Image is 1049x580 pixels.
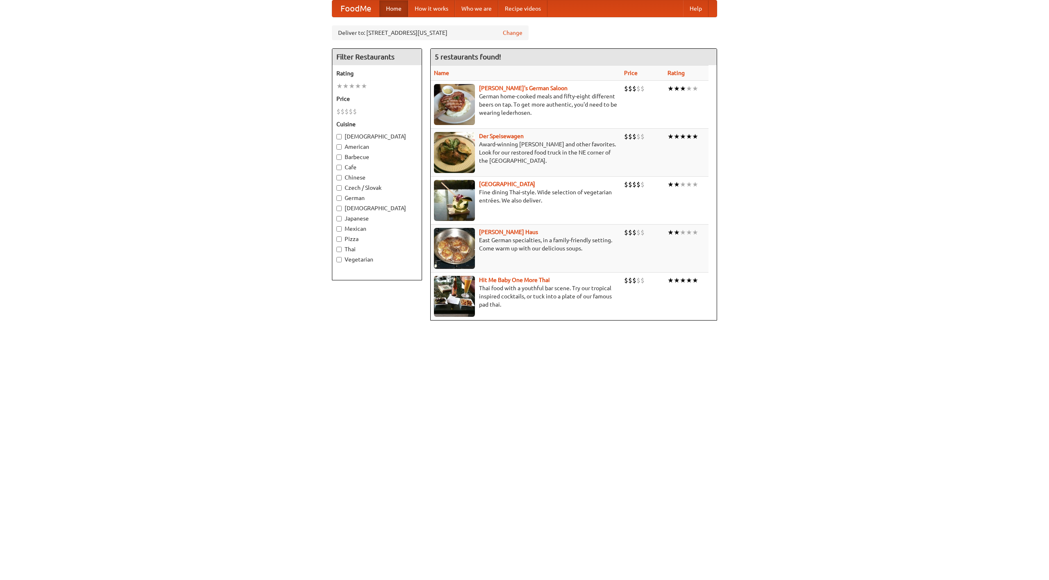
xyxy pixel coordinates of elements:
li: ★ [668,132,674,141]
img: speisewagen.jpg [434,132,475,173]
li: $ [640,180,645,189]
li: $ [628,84,632,93]
li: $ [624,276,628,285]
img: kohlhaus.jpg [434,228,475,269]
a: Der Speisewagen [479,133,524,139]
label: Pizza [336,235,418,243]
li: $ [632,180,636,189]
input: Thai [336,247,342,252]
a: Name [434,70,449,76]
img: babythai.jpg [434,276,475,317]
li: $ [632,84,636,93]
li: $ [628,132,632,141]
li: ★ [668,84,674,93]
label: Mexican [336,225,418,233]
li: ★ [692,228,698,237]
label: Thai [336,245,418,253]
li: ★ [692,132,698,141]
a: How it works [408,0,455,17]
li: $ [640,276,645,285]
li: ★ [668,276,674,285]
label: Barbecue [336,153,418,161]
li: ★ [674,180,680,189]
li: $ [624,132,628,141]
li: ★ [692,276,698,285]
p: East German specialties, in a family-friendly setting. Come warm up with our delicious soups. [434,236,618,252]
p: Thai food with a youthful bar scene. Try our tropical inspired cocktails, or tuck into a plate of... [434,284,618,309]
h5: Cuisine [336,120,418,128]
input: German [336,196,342,201]
li: ★ [361,82,367,91]
input: Mexican [336,226,342,232]
input: Czech / Slovak [336,185,342,191]
li: ★ [680,228,686,237]
li: $ [628,276,632,285]
input: Cafe [336,165,342,170]
li: ★ [674,228,680,237]
a: FoodMe [332,0,379,17]
li: ★ [668,180,674,189]
li: $ [624,228,628,237]
li: ★ [686,180,692,189]
img: satay.jpg [434,180,475,221]
li: $ [636,180,640,189]
a: Rating [668,70,685,76]
p: Award-winning [PERSON_NAME] and other favorites. Look for our restored food truck in the NE corne... [434,140,618,165]
li: $ [624,180,628,189]
label: [DEMOGRAPHIC_DATA] [336,204,418,212]
b: [PERSON_NAME] Haus [479,229,538,235]
li: ★ [686,132,692,141]
li: ★ [668,228,674,237]
li: ★ [680,132,686,141]
a: Home [379,0,408,17]
li: $ [632,276,636,285]
div: Deliver to: [STREET_ADDRESS][US_STATE] [332,25,529,40]
a: [PERSON_NAME]'s German Saloon [479,85,568,91]
li: $ [336,107,341,116]
input: American [336,144,342,150]
li: $ [640,84,645,93]
li: $ [640,132,645,141]
li: ★ [686,84,692,93]
li: $ [632,228,636,237]
li: $ [628,228,632,237]
label: Japanese [336,214,418,223]
a: [GEOGRAPHIC_DATA] [479,181,535,187]
li: ★ [674,84,680,93]
li: $ [624,84,628,93]
label: Cafe [336,163,418,171]
label: Vegetarian [336,255,418,264]
li: $ [636,276,640,285]
li: ★ [692,84,698,93]
li: $ [628,180,632,189]
li: $ [636,132,640,141]
li: ★ [674,132,680,141]
li: ★ [692,180,698,189]
li: $ [341,107,345,116]
input: Japanese [336,216,342,221]
li: $ [640,228,645,237]
li: ★ [680,276,686,285]
ng-pluralize: 5 restaurants found! [435,53,501,61]
input: Pizza [336,237,342,242]
li: $ [636,228,640,237]
li: $ [353,107,357,116]
li: $ [636,84,640,93]
a: Hit Me Baby One More Thai [479,277,550,283]
input: [DEMOGRAPHIC_DATA] [336,206,342,211]
li: $ [632,132,636,141]
img: esthers.jpg [434,84,475,125]
li: ★ [343,82,349,91]
a: Who we are [455,0,498,17]
h5: Price [336,95,418,103]
input: Chinese [336,175,342,180]
p: Fine dining Thai-style. Wide selection of vegetarian entrées. We also deliver. [434,188,618,205]
label: American [336,143,418,151]
a: Price [624,70,638,76]
label: [DEMOGRAPHIC_DATA] [336,132,418,141]
label: German [336,194,418,202]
